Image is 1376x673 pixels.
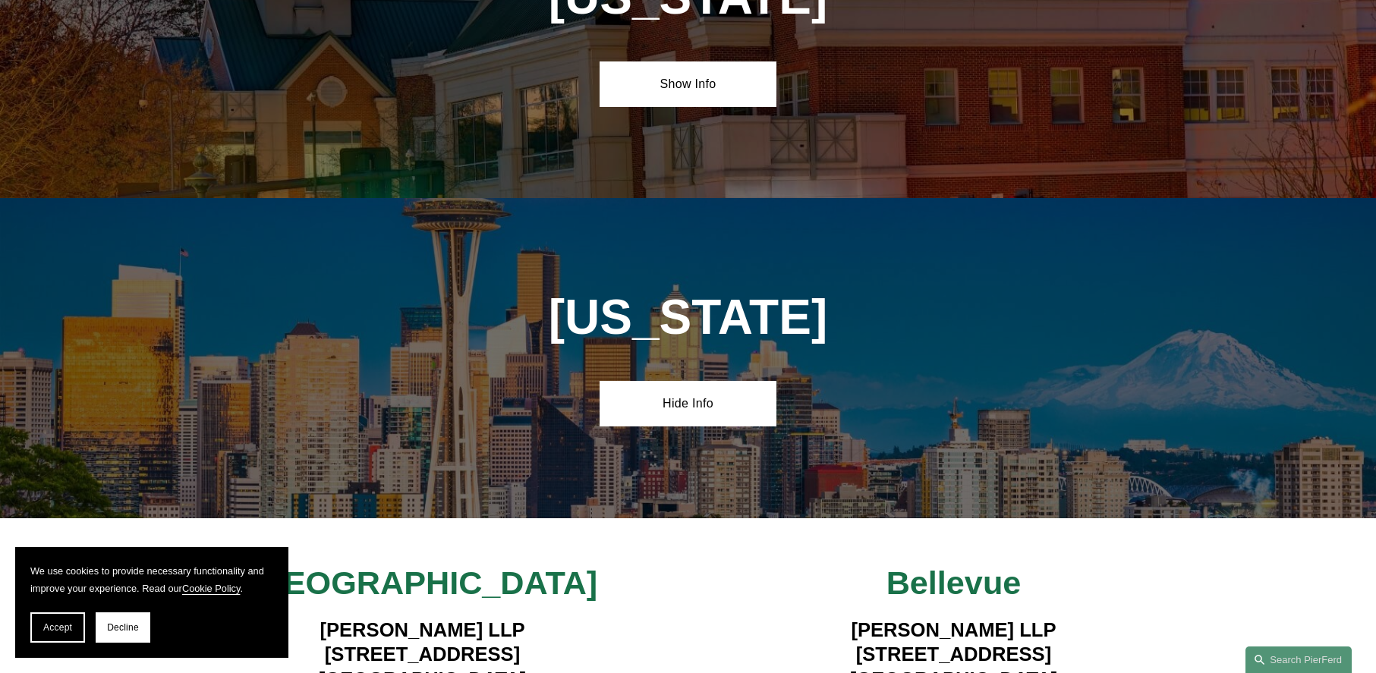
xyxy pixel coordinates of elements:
[886,565,1022,601] span: Bellevue
[247,565,597,601] span: [GEOGRAPHIC_DATA]
[600,381,776,426] a: Hide Info
[30,612,85,643] button: Accept
[96,612,150,643] button: Decline
[107,622,139,633] span: Decline
[1245,646,1352,673] a: Search this site
[43,622,72,633] span: Accept
[30,562,273,597] p: We use cookies to provide necessary functionality and improve your experience. Read our .
[511,290,865,345] h1: [US_STATE]
[600,61,776,107] a: Show Info
[182,583,241,594] a: Cookie Policy
[15,547,288,658] section: Cookie banner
